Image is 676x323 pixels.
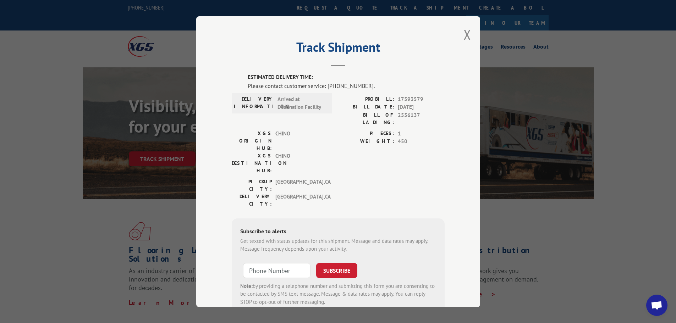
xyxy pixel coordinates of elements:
[243,263,310,278] input: Phone Number
[232,178,272,193] label: PICKUP CITY:
[248,81,445,90] div: Please contact customer service: [PHONE_NUMBER].
[248,73,445,82] label: ESTIMATED DELIVERY TIME:
[232,193,272,207] label: DELIVERY CITY:
[232,129,272,152] label: XGS ORIGIN HUB:
[275,193,323,207] span: [GEOGRAPHIC_DATA] , CA
[234,95,274,111] label: DELIVERY INFORMATION:
[338,111,394,126] label: BILL OF LADING:
[275,129,323,152] span: CHINO
[277,95,325,111] span: Arrived at Destination Facility
[398,111,445,126] span: 2556137
[646,295,667,316] div: Open chat
[240,282,253,289] strong: Note:
[275,178,323,193] span: [GEOGRAPHIC_DATA] , CA
[398,95,445,103] span: 17593579
[240,282,436,306] div: by providing a telephone number and submitting this form you are consenting to be contacted by SM...
[338,103,394,111] label: BILL DATE:
[275,152,323,174] span: CHINO
[240,237,436,253] div: Get texted with status updates for this shipment. Message and data rates may apply. Message frequ...
[316,263,357,278] button: SUBSCRIBE
[338,129,394,138] label: PIECES:
[338,138,394,146] label: WEIGHT:
[338,95,394,103] label: PROBILL:
[232,42,445,56] h2: Track Shipment
[240,227,436,237] div: Subscribe to alerts
[398,138,445,146] span: 450
[398,103,445,111] span: [DATE]
[463,25,471,44] button: Close modal
[398,129,445,138] span: 1
[232,152,272,174] label: XGS DESTINATION HUB:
